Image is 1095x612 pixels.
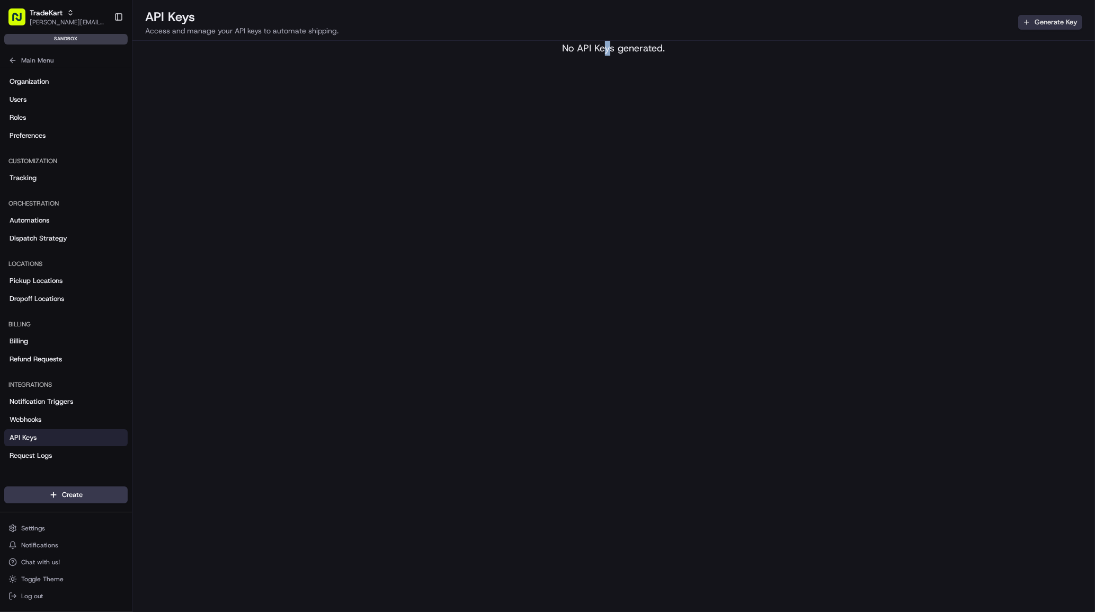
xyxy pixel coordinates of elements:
[1018,15,1082,30] button: Generate Key
[10,77,49,86] span: Organization
[4,589,128,604] button: Log out
[4,34,128,45] div: sandbox
[10,294,64,304] span: Dropoff Locations
[4,290,128,307] a: Dropoff Locations
[4,212,128,229] a: Automations
[4,486,128,503] button: Create
[4,170,128,187] a: Tracking
[4,447,128,464] a: Request Logs
[10,276,63,286] span: Pickup Locations
[21,592,43,600] span: Log out
[10,216,49,225] span: Automations
[10,131,46,140] span: Preferences
[62,490,83,500] span: Create
[4,521,128,536] button: Settings
[4,230,128,247] a: Dispatch Strategy
[10,234,67,243] span: Dispatch Strategy
[4,153,128,170] div: Customization
[4,73,128,90] a: Organization
[4,555,128,570] button: Chat with us!
[21,541,58,549] span: Notifications
[10,397,73,406] span: Notification Triggers
[4,376,128,393] div: Integrations
[11,11,32,32] img: Nash
[180,104,193,117] button: Start new chat
[21,56,54,65] span: Main Menu
[11,42,193,59] p: Welcome 👋
[10,415,41,424] span: Webhooks
[10,173,37,183] span: Tracking
[21,154,81,164] span: Knowledge Base
[6,149,85,168] a: 📗Knowledge Base
[75,179,128,188] a: Powered byPylon
[4,272,128,289] a: Pickup Locations
[10,113,26,122] span: Roles
[4,538,128,553] button: Notifications
[145,25,339,36] p: Access and manage your API keys to automate shipping.
[10,354,62,364] span: Refund Requests
[4,316,128,333] div: Billing
[10,433,37,442] span: API Keys
[4,109,128,126] a: Roles
[30,18,105,26] button: [PERSON_NAME][EMAIL_ADDRESS][DOMAIN_NAME]
[4,127,128,144] a: Preferences
[90,155,98,163] div: 💻
[30,7,63,18] button: TradeKart
[21,558,60,566] span: Chat with us!
[21,575,64,583] span: Toggle Theme
[4,255,128,272] div: Locations
[10,95,26,104] span: Users
[10,451,52,460] span: Request Logs
[100,154,170,164] span: API Documentation
[21,524,45,533] span: Settings
[85,149,174,168] a: 💻API Documentation
[4,91,128,108] a: Users
[36,112,134,120] div: We're available if you need us!
[4,351,128,368] a: Refund Requests
[4,195,128,212] div: Orchestration
[11,101,30,120] img: 1736555255976-a54dd68f-1ca7-489b-9aae-adbdc363a1c4
[4,411,128,428] a: Webhooks
[145,8,339,25] h2: API Keys
[28,68,175,79] input: Clear
[4,429,128,446] a: API Keys
[4,333,128,350] a: Billing
[4,393,128,410] a: Notification Triggers
[105,180,128,188] span: Pylon
[11,155,19,163] div: 📗
[4,572,128,587] button: Toggle Theme
[36,101,174,112] div: Start new chat
[4,53,128,68] button: Main Menu
[132,41,1095,56] div: No API Keys generated.
[10,336,28,346] span: Billing
[4,4,110,30] button: TradeKart[PERSON_NAME][EMAIL_ADDRESS][DOMAIN_NAME]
